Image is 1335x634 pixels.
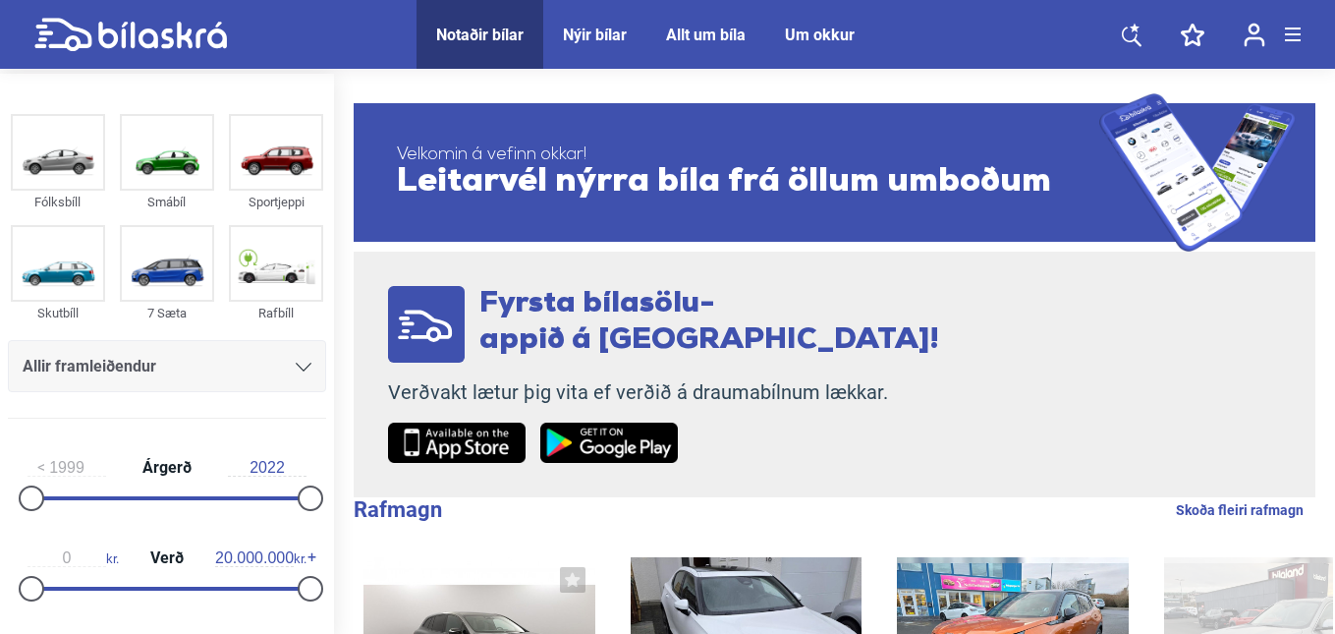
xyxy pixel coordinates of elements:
[229,302,323,324] div: Rafbíll
[397,145,1099,165] span: Velkomin á vefinn okkar!
[1244,23,1265,47] img: user-login.svg
[397,165,1099,201] span: Leitarvél nýrra bíla frá öllum umboðum
[229,191,323,213] div: Sportjeppi
[145,550,189,566] span: Verð
[28,549,119,567] span: kr.
[23,353,156,380] span: Allir framleiðendur
[785,26,855,44] a: Um okkur
[388,380,939,405] p: Verðvakt lætur þig vita ef verðið á draumabílnum lækkar.
[11,302,105,324] div: Skutbíll
[138,460,196,476] span: Árgerð
[563,26,627,44] a: Nýir bílar
[1176,497,1304,523] a: Skoða fleiri rafmagn
[120,302,214,324] div: 7 Sæta
[354,497,442,522] b: Rafmagn
[120,191,214,213] div: Smábíl
[215,549,306,567] span: kr.
[666,26,746,44] a: Allt um bíla
[354,93,1315,252] a: Velkomin á vefinn okkar!Leitarvél nýrra bíla frá öllum umboðum
[11,191,105,213] div: Fólksbíll
[436,26,524,44] a: Notaðir bílar
[479,289,939,356] span: Fyrsta bílasölu- appið á [GEOGRAPHIC_DATA]!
